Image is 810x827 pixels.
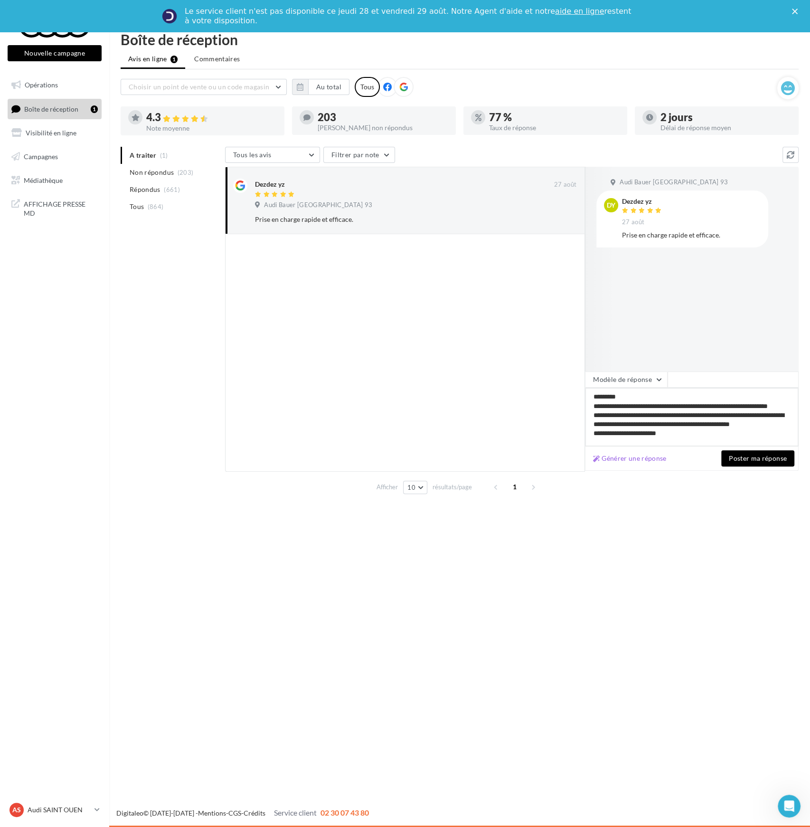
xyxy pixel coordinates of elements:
span: AFFICHAGE PRESSE MD [24,198,98,218]
p: Audi SAINT OUEN [28,805,91,815]
a: Campagnes [6,147,104,167]
div: Note moyenne [146,125,277,132]
span: Audi Bauer [GEOGRAPHIC_DATA] 93 [620,178,728,187]
div: Dezdez yz [255,180,285,189]
span: Service client [274,808,317,817]
button: Poster ma réponse [721,450,794,466]
span: résultats/page [433,483,472,492]
span: Boîte de réception [24,105,78,113]
span: 02 30 07 43 80 [320,808,369,817]
a: Crédits [244,809,265,817]
div: Fermer [792,9,801,14]
span: (203) [178,169,194,176]
span: Médiathèque [24,176,63,184]
div: 203 [318,112,448,123]
div: Tous [355,77,380,97]
a: AFFICHAGE PRESSE MD [6,194,104,222]
div: 1 [91,105,98,113]
button: Modèle de réponse [585,371,668,388]
a: aide en ligne [555,7,604,16]
span: Non répondus [130,168,174,177]
button: Générer une réponse [589,453,670,464]
span: (864) [148,203,164,210]
div: Le service client n'est pas disponible ce jeudi 28 et vendredi 29 août. Notre Agent d'aide et not... [185,7,633,26]
button: Filtrer par note [323,147,395,163]
span: Audi Bauer [GEOGRAPHIC_DATA] 93 [264,201,372,209]
span: AS [12,805,21,815]
span: Tous les avis [233,151,272,159]
span: Commentaires [194,54,240,64]
span: 27 août [554,181,576,189]
a: Médiathèque [6,171,104,190]
div: Prise en charge rapide et efficace. [622,230,761,240]
button: 10 [403,481,427,494]
button: Nouvelle campagne [8,45,102,61]
div: Prise en charge rapide et efficace. [255,215,515,224]
button: Tous les avis [225,147,320,163]
a: CGS [228,809,241,817]
button: Au total [292,79,349,95]
div: Dezdez yz [622,198,664,205]
a: AS Audi SAINT OUEN [8,801,102,819]
a: Opérations [6,75,104,95]
span: Dy [607,200,615,210]
span: 10 [407,484,415,491]
img: Profile image for Service-Client [162,9,177,24]
button: Choisir un point de vente ou un code magasin [121,79,287,95]
span: Campagnes [24,152,58,161]
a: Mentions [198,809,226,817]
div: Boîte de réception [121,32,799,47]
div: 4.3 [146,112,277,123]
span: (661) [164,186,180,193]
span: Tous [130,202,144,211]
span: Choisir un point de vente ou un code magasin [129,83,269,91]
span: Visibilité en ligne [26,129,76,137]
span: 27 août [622,218,644,227]
div: 77 % [489,112,620,123]
button: Au total [308,79,349,95]
div: Taux de réponse [489,124,620,131]
span: © [DATE]-[DATE] - - - [116,809,369,817]
div: Délai de réponse moyen [660,124,791,131]
a: Digitaleo [116,809,143,817]
span: Répondus [130,185,160,194]
div: 2 jours [660,112,791,123]
a: Boîte de réception1 [6,99,104,119]
a: Visibilité en ligne [6,123,104,143]
span: 1 [507,479,522,494]
iframe: Intercom live chat [778,795,801,817]
span: Afficher [377,483,398,492]
div: [PERSON_NAME] non répondus [318,124,448,131]
span: Opérations [25,81,58,89]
